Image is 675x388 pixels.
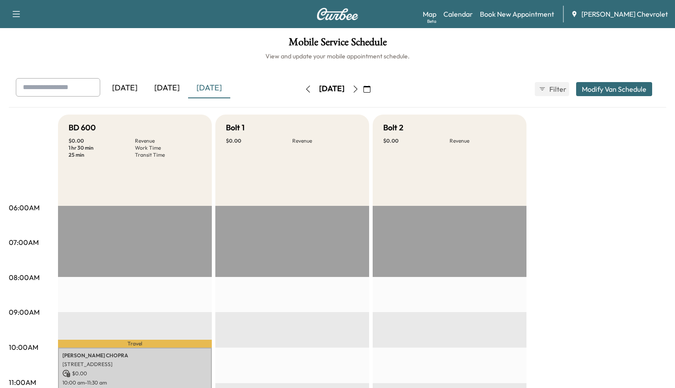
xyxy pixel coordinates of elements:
[226,122,245,134] h5: Bolt 1
[188,78,230,98] div: [DATE]
[383,122,403,134] h5: Bolt 2
[62,379,207,386] p: 10:00 am - 11:30 am
[319,83,345,94] div: [DATE]
[62,352,207,359] p: [PERSON_NAME] CHOPRA
[427,18,436,25] div: Beta
[450,137,516,144] p: Revenue
[423,9,436,19] a: MapBeta
[9,237,39,248] p: 07:00AM
[9,52,666,61] h6: View and update your mobile appointment schedule.
[9,272,40,283] p: 08:00AM
[443,9,473,19] a: Calendar
[69,144,135,151] p: 1 hr 30 min
[9,37,666,52] h1: Mobile Service Schedule
[135,144,201,151] p: Work Time
[535,82,569,96] button: Filter
[383,137,450,144] p: $ 0.00
[292,137,359,144] p: Revenue
[146,78,188,98] div: [DATE]
[9,342,38,352] p: 10:00AM
[316,8,359,20] img: Curbee Logo
[9,202,40,213] p: 06:00AM
[576,82,652,96] button: Modify Van Schedule
[9,307,40,317] p: 09:00AM
[135,151,201,158] p: Transit Time
[581,9,668,19] span: [PERSON_NAME] Chevrolet
[62,361,207,368] p: [STREET_ADDRESS]
[69,137,135,144] p: $ 0.00
[135,137,201,144] p: Revenue
[62,370,207,377] p: $ 0.00
[549,84,565,94] span: Filter
[226,137,292,144] p: $ 0.00
[69,151,135,158] p: 25 min
[9,377,36,388] p: 11:00AM
[58,340,212,347] p: Travel
[480,9,554,19] a: Book New Appointment
[69,122,96,134] h5: BD 600
[104,78,146,98] div: [DATE]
